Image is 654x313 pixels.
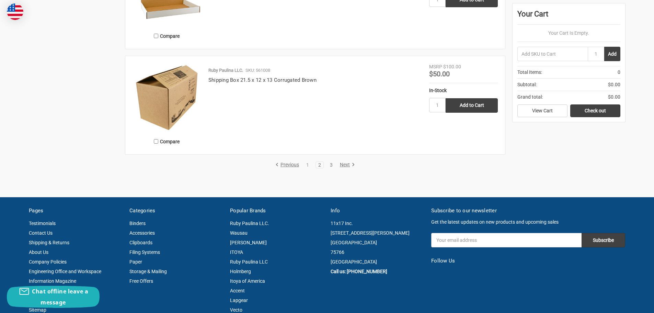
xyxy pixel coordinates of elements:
[29,207,122,215] h5: Pages
[154,34,158,38] input: Compare
[133,136,201,147] label: Compare
[7,3,23,20] img: duty and tax information for United States
[230,221,269,226] a: Ruby Paulina LLC.
[245,67,270,74] p: SKU: 561008
[230,230,248,236] a: Wausau
[230,269,251,274] a: Holmberg
[570,104,620,118] a: Check out
[608,93,620,101] span: $0.00
[517,69,542,76] span: Total Items:
[154,139,158,144] input: Compare
[7,286,100,308] button: Chat offline leave a message
[29,240,69,245] a: Shipping & Returns
[129,259,142,265] a: Paper
[230,249,243,255] a: ITOYA
[29,269,101,284] a: Engineering Office and Workspace Information Magazine
[208,67,243,74] p: Ruby Paulina LLC.
[337,162,355,168] a: Next
[230,288,245,293] a: Accent
[331,219,424,267] address: 11x17 Inc. [STREET_ADDRESS][PERSON_NAME] [GEOGRAPHIC_DATA] 75766 [GEOGRAPHIC_DATA]
[129,221,146,226] a: Binders
[582,233,625,247] input: Subscribe
[129,269,167,274] a: Storage & Mailing
[431,219,625,226] p: Get the latest updates on new products and upcoming sales
[618,69,620,76] span: 0
[608,81,620,88] span: $0.00
[429,70,450,78] span: $50.00
[429,63,442,70] div: MSRP
[331,207,424,215] h5: Info
[208,77,317,83] a: Shipping Box 21.5 x 12 x 13 Corrugated Brown
[29,230,53,236] a: Contact Us
[230,307,242,313] a: Vecto
[517,30,620,37] p: Your Cart Is Empty.
[230,207,323,215] h5: Popular Brands
[230,259,268,265] a: Ruby Paulina LLC
[328,163,335,167] a: 3
[129,207,223,215] h5: Categories
[604,47,620,61] button: Add
[331,269,387,274] a: Call us: [PHONE_NUMBER]
[517,93,543,101] span: Grand total:
[29,259,67,265] a: Company Policies
[517,47,588,61] input: Add SKU to Cart
[517,81,537,88] span: Subtotal:
[431,257,625,265] h5: Follow Us
[304,163,311,167] a: 1
[431,207,625,215] h5: Subscribe to our newsletter
[133,63,201,132] img: Shipping Box 21.5 x 12 x 13 Corrugated Brown
[32,288,88,306] span: Chat offline leave a message
[129,278,153,284] a: Free Offers
[517,8,620,25] div: Your Cart
[230,240,267,245] a: [PERSON_NAME]
[133,30,201,42] label: Compare
[129,240,152,245] a: Clipboards
[431,233,582,247] input: Your email address
[446,98,498,113] input: Add to Cart
[517,104,567,118] a: View Cart
[129,249,160,255] a: Filing Systems
[275,162,301,168] a: Previous
[230,278,265,284] a: Itoya of America
[29,249,48,255] a: About Us
[429,87,498,94] div: In-Stock
[316,163,323,167] a: 2
[29,221,56,226] a: Testimonials
[230,298,248,303] a: Lapgear
[129,230,155,236] a: Accessories
[29,307,46,313] a: Sitemap
[443,64,461,69] span: $100.00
